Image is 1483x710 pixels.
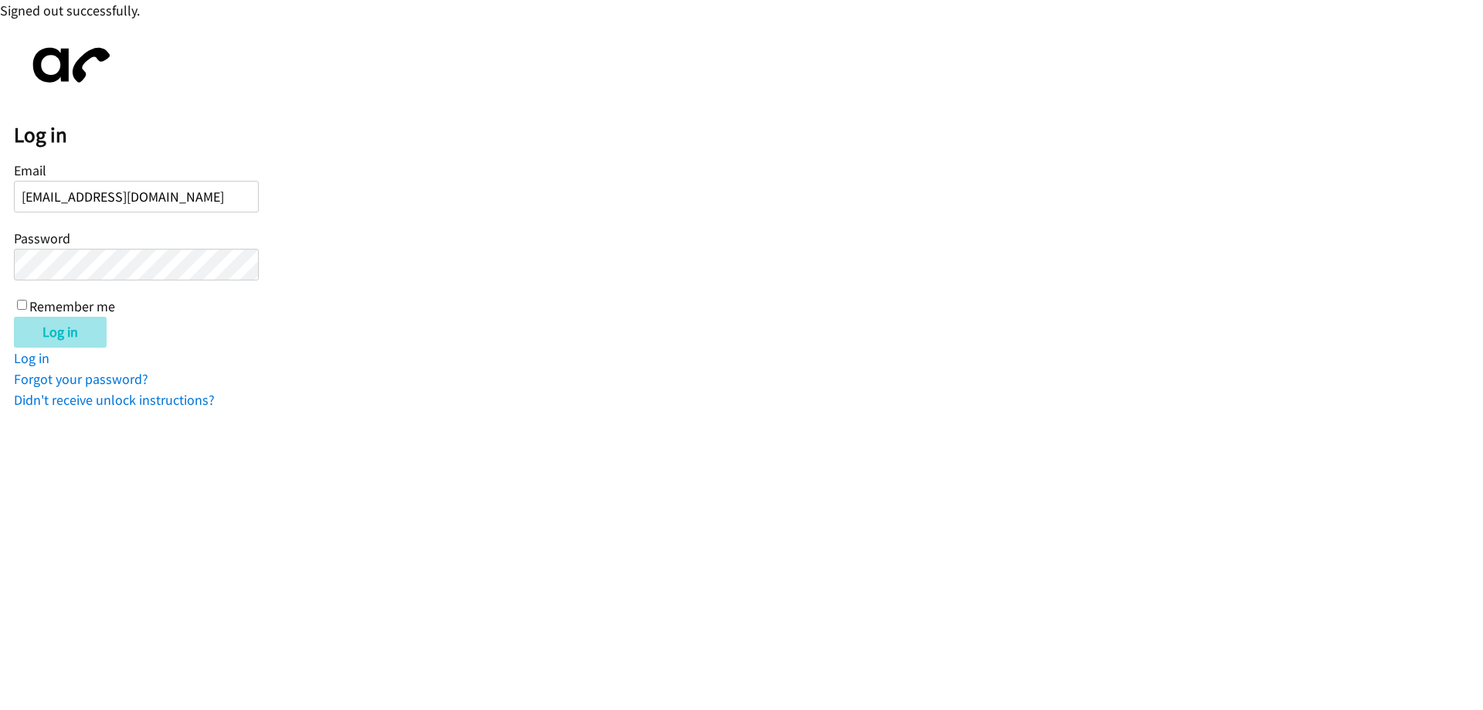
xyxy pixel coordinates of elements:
[14,161,46,179] label: Email
[14,122,1483,148] h2: Log in
[14,35,122,96] img: aphone-8a226864a2ddd6a5e75d1ebefc011f4aa8f32683c2d82f3fb0802fe031f96514.svg
[14,317,107,348] input: Log in
[14,370,148,388] a: Forgot your password?
[14,349,49,367] a: Log in
[29,297,115,315] label: Remember me
[14,229,70,247] label: Password
[14,391,215,409] a: Didn't receive unlock instructions?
